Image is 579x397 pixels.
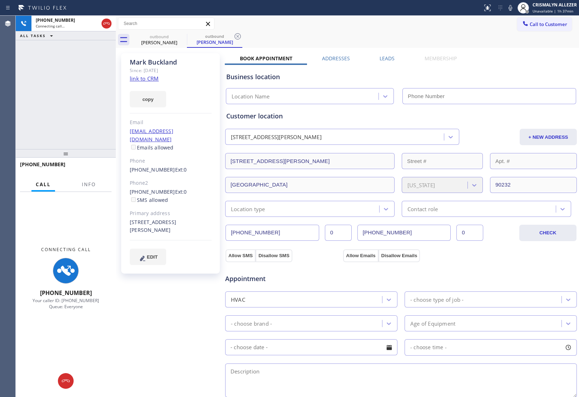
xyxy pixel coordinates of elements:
div: Phone [130,157,212,165]
label: Emails allowed [130,144,174,151]
input: Phone Number 2 [357,225,451,241]
button: Hang up [58,373,74,389]
div: Contact role [407,205,438,213]
span: Unavailable | 1h 37min [533,9,573,14]
div: Since: [DATE] [130,66,212,75]
button: EDIT [130,249,166,265]
input: Phone Number [402,88,576,104]
label: Leads [380,55,395,62]
a: [PHONE_NUMBER] [130,166,175,173]
button: Allow Emails [343,249,378,262]
button: copy [130,91,166,107]
input: ZIP [490,177,577,193]
div: HVAC [231,295,245,304]
span: Connecting Call [41,246,91,253]
div: Business location [226,72,576,82]
span: [PHONE_NUMBER] [40,289,92,297]
div: Phone2 [130,179,212,187]
div: Customer location [226,111,576,121]
button: ALL TASKS [16,31,60,40]
label: Book Appointment [240,55,292,62]
div: Mark Buckland [188,32,242,47]
div: Location type [231,205,265,213]
div: - choose type of job - [410,295,464,304]
input: Ext. 2 [456,225,483,241]
input: Search [118,18,214,29]
div: - choose brand - [231,319,272,327]
input: Ext. [325,225,352,241]
div: outbound [132,34,186,39]
span: Call to Customer [530,21,567,27]
a: link to CRM [130,75,159,82]
span: Your caller ID: [PHONE_NUMBER] Queue: Everyone [33,297,99,310]
label: Addresses [322,55,350,62]
label: Membership [425,55,457,62]
div: Mark Buckland [132,32,186,48]
div: [STREET_ADDRESS][PERSON_NAME] [130,218,212,235]
button: CHECK [519,225,576,241]
input: Emails allowed [131,145,136,149]
a: [EMAIL_ADDRESS][DOMAIN_NAME] [130,128,173,143]
span: - choose time - [410,344,447,351]
div: outbound [188,34,242,39]
span: Info [82,181,96,188]
button: Disallow SMS [256,249,292,262]
input: Phone Number [226,225,319,241]
div: Primary address [130,209,212,218]
span: Ext: 0 [175,166,187,173]
button: Hang up [102,19,112,29]
div: [PERSON_NAME] [188,39,242,45]
button: Disallow Emails [378,249,420,262]
div: [PERSON_NAME] [132,39,186,46]
input: Apt. # [490,153,577,169]
input: SMS allowed [131,197,136,202]
div: Mark Buckland [130,58,212,66]
span: [PHONE_NUMBER] [20,161,65,168]
input: City [225,177,395,193]
div: [STREET_ADDRESS][PERSON_NAME] [231,133,322,141]
button: Call [31,178,55,192]
button: Call to Customer [517,17,572,31]
button: Mute [505,3,515,13]
input: - choose date - [225,339,397,355]
div: Email [130,118,212,127]
button: + NEW ADDRESS [520,129,577,145]
span: ALL TASKS [20,33,46,38]
label: SMS allowed [130,197,168,203]
input: Address [225,153,395,169]
span: Call [36,181,51,188]
div: Age of Equipment [410,319,455,327]
button: Allow SMS [226,249,256,262]
span: EDIT [147,254,158,260]
span: Connecting call… [36,24,65,29]
span: Ext: 0 [175,188,187,195]
div: Location Name [232,92,270,101]
input: Street # [402,153,483,169]
div: CRISMALYN ALLEZER [533,2,577,8]
button: Info [78,178,100,192]
span: [PHONE_NUMBER] [36,17,75,23]
span: Appointment [225,274,341,284]
a: [PHONE_NUMBER] [130,188,175,195]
